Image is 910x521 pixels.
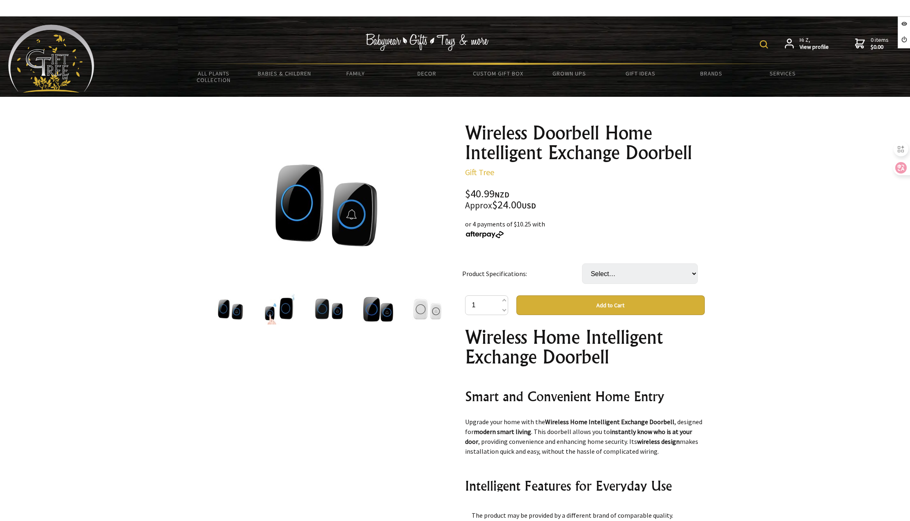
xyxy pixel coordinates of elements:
[760,40,768,48] img: product search
[800,43,829,51] strong: View profile
[800,37,829,51] span: Hi Z,
[463,65,534,82] a: Custom Gift Box
[465,167,494,177] a: Gift Tree
[637,437,680,446] strong: wireless design
[855,37,889,51] a: 0 items$0.00
[676,65,747,82] a: Brands
[465,386,705,406] h2: Smart and Convenient Home Entry
[320,65,391,82] a: Family
[178,65,249,89] a: All Plants Collection
[8,25,94,93] img: Babyware - Gifts - Toys and more...
[465,219,705,239] div: or 4 payments of $10.25 with
[366,34,489,51] img: Babywear - Gifts - Toys & more
[465,189,705,211] div: $40.99 $24.00
[465,427,692,446] strong: instantly know who is at your door
[261,139,390,267] img: Wireless Doorbell Home Intelligent Exchange Doorbell
[747,65,818,82] a: Services
[412,293,443,324] img: Wireless Doorbell Home Intelligent Exchange Doorbell
[465,123,705,162] h1: Wireless Doorbell Home Intelligent Exchange Doorbell
[605,65,676,82] a: Gift Ideas
[462,252,582,295] td: Product Specifications:
[871,36,889,51] span: 0 items
[871,43,889,51] strong: $0.00
[465,327,705,367] h1: Wireless Home Intelligent Exchange Doorbell
[264,293,295,324] img: Wireless Doorbell Home Intelligent Exchange Doorbell
[534,65,605,82] a: Grown Ups
[465,476,705,496] h2: Intelligent Features for Everyday Use
[313,293,344,324] img: Wireless Doorbell Home Intelligent Exchange Doorbell
[545,418,674,426] strong: Wireless Home Intelligent Exchange Doorbell
[391,65,462,82] a: Decor
[495,190,509,199] span: NZD
[465,231,504,238] img: Afterpay
[465,417,705,456] p: Upgrade your home with the , designed for . This doorbell allows you to , providing convenience a...
[516,295,705,315] button: Add to Cart
[362,293,394,324] img: Wireless Doorbell Home Intelligent Exchange Doorbell
[249,65,320,82] a: Babies & Children
[785,37,829,51] a: Hi Z,View profile
[474,427,531,436] strong: modern smart living
[522,201,536,210] span: USD
[465,200,492,211] small: Approx
[215,293,246,324] img: Wireless Doorbell Home Intelligent Exchange Doorbell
